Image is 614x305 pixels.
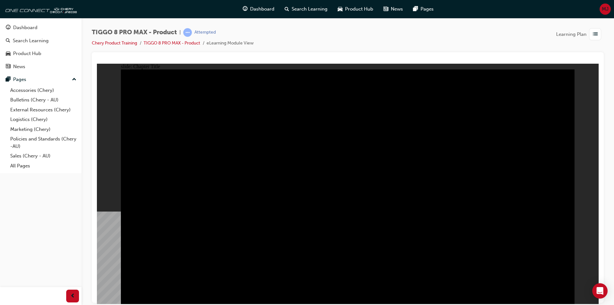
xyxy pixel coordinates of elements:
button: Pages [3,74,79,85]
img: oneconnect [3,3,77,15]
span: pages-icon [413,5,418,13]
span: MJ [602,5,609,13]
span: Product Hub [345,5,373,13]
div: Product Hub [13,50,41,57]
button: MJ [600,4,611,15]
a: car-iconProduct Hub [333,3,378,16]
div: Attempted [194,29,216,36]
div: Pages [13,76,26,83]
span: learningRecordVerb_ATTEMPT-icon [183,28,192,37]
span: Pages [421,5,434,13]
div: Dashboard [13,24,37,31]
li: eLearning Module View [207,40,254,47]
span: | [179,29,181,36]
span: Search Learning [292,5,327,13]
a: All Pages [8,161,79,171]
span: news-icon [6,64,11,70]
a: guage-iconDashboard [238,3,279,16]
a: Logistics (Chery) [8,115,79,124]
div: Open Intercom Messenger [592,283,608,299]
a: Marketing (Chery) [8,124,79,134]
button: Learning Plan [556,28,604,40]
span: Dashboard [250,5,274,13]
a: news-iconNews [378,3,408,16]
button: DashboardSearch LearningProduct HubNews [3,20,79,74]
a: TIGGO 8 PRO MAX - Product [144,40,200,46]
span: prev-icon [70,292,75,300]
span: TIGGO 8 PRO MAX - Product [92,29,177,36]
span: news-icon [383,5,388,13]
a: search-iconSearch Learning [279,3,333,16]
span: guage-icon [243,5,248,13]
a: Dashboard [3,22,79,34]
span: guage-icon [6,25,11,31]
span: car-icon [338,5,342,13]
a: Search Learning [3,35,79,47]
a: External Resources (Chery) [8,105,79,115]
div: News [13,63,25,70]
a: Chery Product Training [92,40,137,46]
span: pages-icon [6,77,11,83]
a: Product Hub [3,48,79,60]
span: list-icon [593,30,598,38]
span: up-icon [72,76,76,84]
a: Policies and Standards (Chery -AU) [8,134,79,151]
a: News [3,61,79,73]
a: Sales (Chery - AU) [8,151,79,161]
a: pages-iconPages [408,3,439,16]
span: News [391,5,403,13]
div: Search Learning [13,37,49,44]
a: Bulletins (Chery - AU) [8,95,79,105]
span: search-icon [6,38,10,44]
a: Accessories (Chery) [8,85,79,95]
span: car-icon [6,51,11,57]
span: search-icon [285,5,289,13]
span: Learning Plan [556,31,586,38]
